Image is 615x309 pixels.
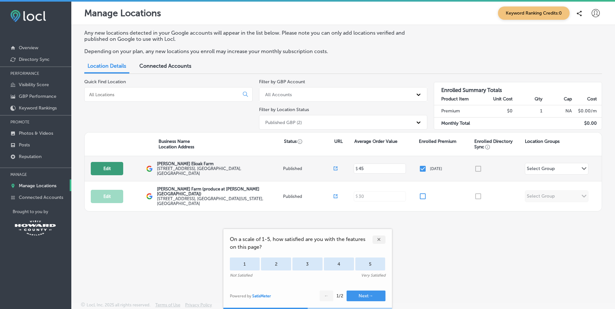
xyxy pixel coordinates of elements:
[283,166,334,171] p: Published
[157,187,281,196] p: [PERSON_NAME] Farm (produce at [PERSON_NAME][GEOGRAPHIC_DATA])
[157,161,281,166] p: [PERSON_NAME] Elioak Farm
[347,291,385,301] button: Next→
[356,166,358,171] p: $
[284,139,334,144] p: Status
[334,139,343,144] p: URL
[283,194,334,199] p: Published
[441,96,469,102] strong: Product Item
[87,303,150,307] p: Locl, Inc. 2025 all rights reserved.
[146,193,153,200] img: logo
[419,139,456,144] p: Enrolled Premium
[19,183,56,189] p: Manage Locations
[13,209,71,214] p: Brought to you by
[525,139,560,144] p: Location Groups
[354,139,397,144] p: Average Order Value
[259,107,309,112] label: Filter by Location Status
[19,131,53,136] p: Photos & Videos
[513,93,542,105] th: Qty
[265,92,292,97] div: All Accounts
[19,57,50,62] p: Directory Sync
[84,8,161,18] p: Manage Locations
[498,6,570,20] span: Keyword Ranking Credits: 0
[292,257,323,270] div: 3
[19,94,56,99] p: GBP Performance
[230,294,271,298] div: Powered by
[19,105,57,111] p: Keyword Rankings
[483,105,513,117] td: $0
[373,235,385,244] div: ✕
[434,105,483,117] td: Premium
[230,273,252,278] div: Not Satisfied
[84,30,421,42] p: Any new locations detected in your Google accounts will appear in the list below. Please note you...
[19,142,30,148] p: Posts
[259,79,305,85] label: Filter by GBP Account
[157,166,281,176] label: [STREET_ADDRESS] , [GEOGRAPHIC_DATA], [GEOGRAPHIC_DATA]
[513,105,542,117] td: 1
[543,93,572,105] th: Cap
[84,48,421,54] p: Depending on your plan, any new locations you enroll may increase your monthly subscription costs.
[527,166,555,173] div: Select Group
[139,63,191,69] span: Connected Accounts
[572,105,602,117] td: $ 0.00 /m
[265,120,302,125] div: Published GBP (2)
[159,139,194,150] p: Business Name Location Address
[19,45,38,51] p: Overview
[474,139,522,150] p: Enrolled Directory Sync
[10,10,46,22] img: fda3e92497d09a02dc62c9cd864e3231.png
[146,166,153,172] img: logo
[572,93,602,105] th: Cost
[543,105,572,117] td: NA
[252,294,271,298] a: SatisMeter
[91,162,123,175] button: Edit
[19,154,41,159] p: Reputation
[430,166,442,171] p: [DATE]
[84,79,126,85] label: Quick Find Location
[324,257,354,270] div: 4
[483,93,513,105] th: Unit Cost
[19,82,49,87] p: Visibility Score
[572,117,602,129] td: $ 0.00
[320,291,333,301] button: ←
[88,63,126,69] span: Location Details
[157,196,281,206] label: [STREET_ADDRESS] , [GEOGRAPHIC_DATA][US_STATE], [GEOGRAPHIC_DATA]
[434,117,483,129] td: Monthly Total
[230,257,260,270] div: 1
[89,92,238,97] input: All Locations
[434,82,602,93] h3: Enrolled Summary Totals
[361,273,385,278] div: Very Satisfied
[337,293,343,299] div: 1 / 2
[230,235,373,251] span: On a scale of 1-5, how satisfied are you with the features on this page?
[91,190,123,203] button: Edit
[355,257,385,270] div: 5
[19,195,63,200] p: Connected Accounts
[261,257,291,270] div: 2
[13,219,58,237] img: Visit Howard County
